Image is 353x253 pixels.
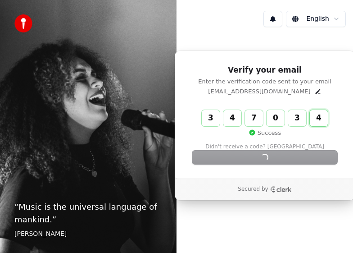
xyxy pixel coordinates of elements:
p: Secured by [238,186,268,193]
button: Edit [314,88,321,95]
input: Enter verification code [202,110,346,126]
p: Success [249,129,281,137]
p: Enter the verification code sent to your email [192,78,337,86]
a: Clerk logo [270,186,292,193]
p: “ Music is the universal language of mankind. ” [14,201,162,226]
footer: [PERSON_NAME] [14,230,162,239]
p: [EMAIL_ADDRESS][DOMAIN_NAME] [208,87,310,96]
img: youka [14,14,32,32]
h1: Verify your email [192,65,337,76]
